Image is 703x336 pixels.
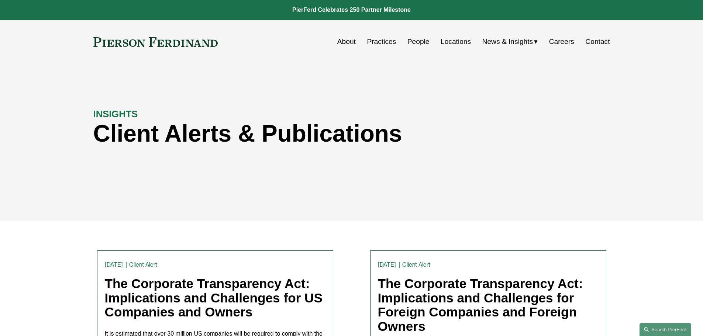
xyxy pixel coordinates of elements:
[482,35,533,48] span: News & Insights
[378,262,396,268] time: [DATE]
[367,35,396,49] a: Practices
[105,262,123,268] time: [DATE]
[640,323,691,336] a: Search this site
[337,35,356,49] a: About
[402,261,430,268] a: Client Alert
[549,35,574,49] a: Careers
[585,35,610,49] a: Contact
[407,35,430,49] a: People
[441,35,471,49] a: Locations
[93,120,481,147] h1: Client Alerts & Publications
[482,35,538,49] a: folder dropdown
[378,276,583,333] a: The Corporate Transparency Act: Implications and Challenges for Foreign Companies and Foreign Owners
[93,109,138,119] strong: INSIGHTS
[129,261,157,268] a: Client Alert
[105,276,323,319] a: ​​The Corporate Transparency Act: Implications and Challenges for US Companies and Owners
